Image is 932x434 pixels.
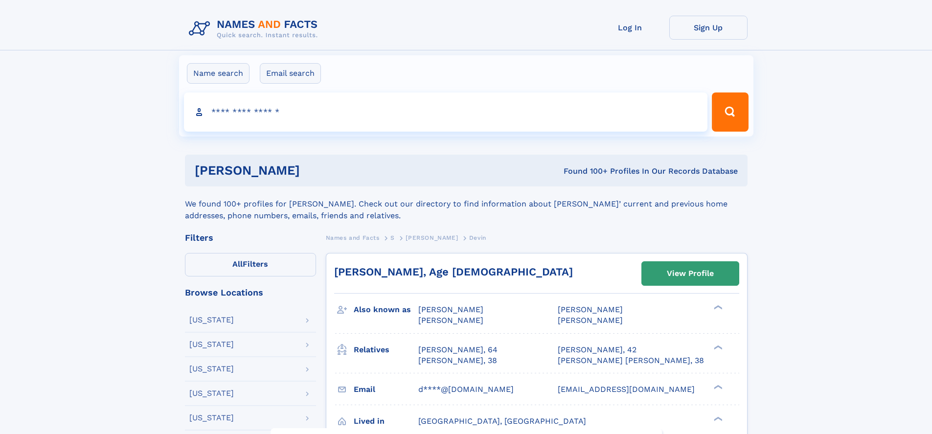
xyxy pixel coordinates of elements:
div: [US_STATE] [189,341,234,348]
h3: Also known as [354,301,418,318]
a: [PERSON_NAME], 42 [558,344,636,355]
label: Name search [187,63,250,84]
a: Log In [591,16,669,40]
a: S [390,231,395,244]
button: Search Button [712,92,748,132]
span: [PERSON_NAME] [418,316,483,325]
a: [PERSON_NAME], 38 [418,355,497,366]
span: S [390,234,395,241]
a: [PERSON_NAME] [406,231,458,244]
label: Email search [260,63,321,84]
div: ❯ [711,415,723,422]
div: View Profile [667,262,714,285]
span: [PERSON_NAME] [558,316,623,325]
div: [US_STATE] [189,389,234,397]
div: [US_STATE] [189,316,234,324]
a: [PERSON_NAME] [PERSON_NAME], 38 [558,355,704,366]
label: Filters [185,253,316,276]
div: Filters [185,233,316,242]
div: [US_STATE] [189,365,234,373]
a: View Profile [642,262,739,285]
input: search input [184,92,708,132]
h3: Email [354,381,418,398]
span: [PERSON_NAME] [418,305,483,314]
a: Sign Up [669,16,748,40]
span: All [232,259,243,269]
h1: [PERSON_NAME] [195,164,432,177]
div: We found 100+ profiles for [PERSON_NAME]. Check out our directory to find information about [PERS... [185,186,748,222]
h3: Lived in [354,413,418,430]
div: [US_STATE] [189,414,234,422]
div: ❯ [711,304,723,311]
span: [PERSON_NAME] [406,234,458,241]
h3: Relatives [354,342,418,358]
a: Names and Facts [326,231,380,244]
div: Browse Locations [185,288,316,297]
span: [GEOGRAPHIC_DATA], [GEOGRAPHIC_DATA] [418,416,586,426]
div: ❯ [711,384,723,390]
a: [PERSON_NAME], 64 [418,344,498,355]
span: [PERSON_NAME] [558,305,623,314]
div: ❯ [711,344,723,350]
span: Devin [469,234,486,241]
span: [EMAIL_ADDRESS][DOMAIN_NAME] [558,385,695,394]
div: Found 100+ Profiles In Our Records Database [432,166,738,177]
img: Logo Names and Facts [185,16,326,42]
a: [PERSON_NAME], Age [DEMOGRAPHIC_DATA] [334,266,573,278]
